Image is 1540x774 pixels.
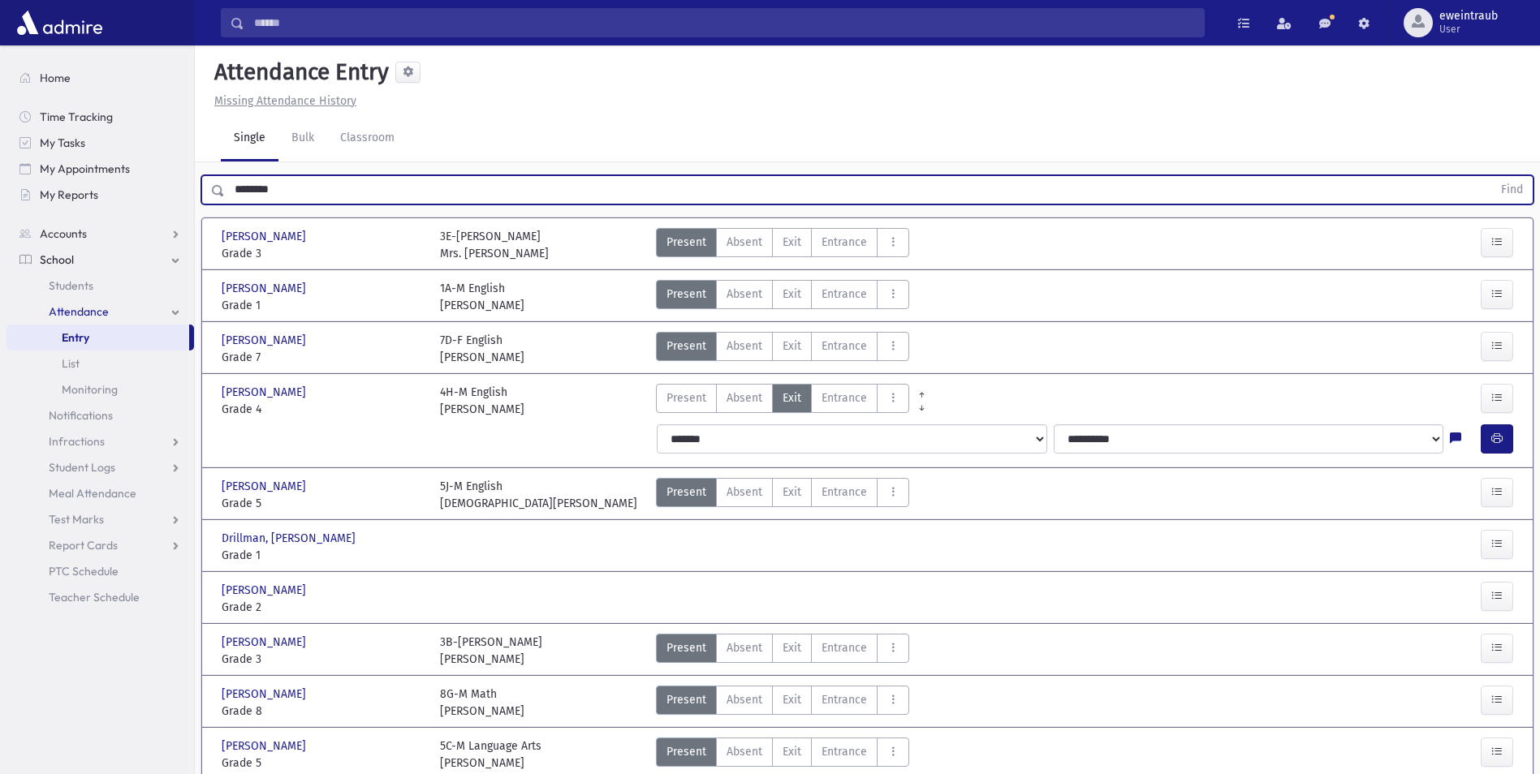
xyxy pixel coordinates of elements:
[440,384,524,418] div: 4H-M English [PERSON_NAME]
[727,338,762,355] span: Absent
[49,434,105,449] span: Infractions
[40,71,71,85] span: Home
[222,547,424,564] span: Grade 1
[49,460,115,475] span: Student Logs
[62,382,118,397] span: Monitoring
[6,65,194,91] a: Home
[822,286,867,303] span: Entrance
[783,338,801,355] span: Exit
[440,332,524,366] div: 7D-F English [PERSON_NAME]
[6,428,194,454] a: Infractions
[666,338,706,355] span: Present
[222,280,309,297] span: [PERSON_NAME]
[666,639,706,656] span: Present
[6,480,194,506] a: Meal Attendance
[6,376,194,402] a: Monitoring
[222,582,309,599] span: [PERSON_NAME]
[440,478,637,512] div: 5J-M English [DEMOGRAPHIC_DATA][PERSON_NAME]
[214,94,356,108] u: Missing Attendance History
[727,484,762,501] span: Absent
[6,130,194,156] a: My Tasks
[40,252,74,267] span: School
[49,590,140,604] span: Teacher Schedule
[6,584,194,610] a: Teacher Schedule
[49,304,109,319] span: Attendance
[49,408,113,423] span: Notifications
[49,512,104,527] span: Test Marks
[822,639,867,656] span: Entrance
[6,350,194,376] a: List
[40,226,87,241] span: Accounts
[222,703,424,720] span: Grade 8
[6,104,194,130] a: Time Tracking
[222,297,424,314] span: Grade 1
[727,639,762,656] span: Absent
[221,116,278,161] a: Single
[49,538,118,553] span: Report Cards
[727,234,762,251] span: Absent
[783,691,801,708] span: Exit
[656,280,909,314] div: AttTypes
[440,228,549,262] div: 3E-[PERSON_NAME] Mrs. [PERSON_NAME]
[6,558,194,584] a: PTC Schedule
[1439,10,1498,23] span: eweintraub
[783,234,801,251] span: Exit
[222,332,309,349] span: [PERSON_NAME]
[62,356,80,371] span: List
[783,286,801,303] span: Exit
[783,743,801,760] span: Exit
[62,330,89,345] span: Entry
[656,737,909,772] div: AttTypes
[656,332,909,366] div: AttTypes
[222,686,309,703] span: [PERSON_NAME]
[6,402,194,428] a: Notifications
[6,182,194,208] a: My Reports
[656,478,909,512] div: AttTypes
[40,187,98,202] span: My Reports
[222,651,424,668] span: Grade 3
[327,116,408,161] a: Classroom
[666,484,706,501] span: Present
[822,389,867,406] span: Entrance
[278,116,327,161] a: Bulk
[440,737,541,772] div: 5C-M Language Arts [PERSON_NAME]
[208,94,356,108] a: Missing Attendance History
[49,564,119,578] span: PTC Schedule
[440,280,524,314] div: 1A-M English [PERSON_NAME]
[222,384,309,401] span: [PERSON_NAME]
[666,286,706,303] span: Present
[222,737,309,755] span: [PERSON_NAME]
[1439,23,1498,36] span: User
[6,299,194,325] a: Attendance
[822,338,867,355] span: Entrance
[666,234,706,251] span: Present
[13,6,106,39] img: AdmirePro
[656,384,909,418] div: AttTypes
[222,349,424,366] span: Grade 7
[822,484,867,501] span: Entrance
[666,389,706,406] span: Present
[222,530,359,547] span: Drillman, [PERSON_NAME]
[727,743,762,760] span: Absent
[222,599,424,616] span: Grade 2
[666,743,706,760] span: Present
[440,634,542,668] div: 3B-[PERSON_NAME] [PERSON_NAME]
[656,228,909,262] div: AttTypes
[666,691,706,708] span: Present
[6,247,194,273] a: School
[222,495,424,512] span: Grade 5
[6,273,194,299] a: Students
[222,634,309,651] span: [PERSON_NAME]
[222,478,309,495] span: [PERSON_NAME]
[40,135,85,150] span: My Tasks
[49,278,93,293] span: Students
[40,110,113,124] span: Time Tracking
[6,454,194,480] a: Student Logs
[6,156,194,182] a: My Appointments
[222,755,424,772] span: Grade 5
[783,484,801,501] span: Exit
[440,686,524,720] div: 8G-M Math [PERSON_NAME]
[783,639,801,656] span: Exit
[6,532,194,558] a: Report Cards
[222,228,309,245] span: [PERSON_NAME]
